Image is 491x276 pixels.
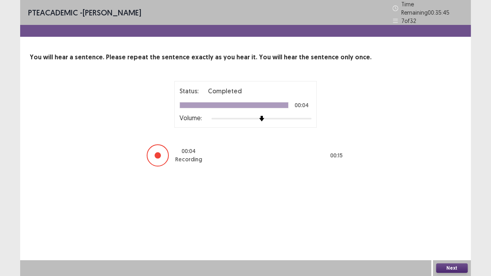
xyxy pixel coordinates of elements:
p: Status: [179,86,198,96]
p: Volume: [179,113,202,123]
p: Recording [175,155,202,164]
p: 7 of 32 [401,17,416,25]
button: Next [436,263,468,273]
p: 00 : 15 [330,151,343,160]
p: 00:04 [295,102,309,108]
p: Completed [208,86,242,96]
p: You will hear a sentence. Please repeat the sentence exactly as you hear it. You will hear the se... [30,53,461,62]
p: 00 : 04 [181,147,196,155]
p: - [PERSON_NAME] [28,7,141,19]
span: PTE academic [28,8,78,17]
img: arrow-thumb [259,116,264,121]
